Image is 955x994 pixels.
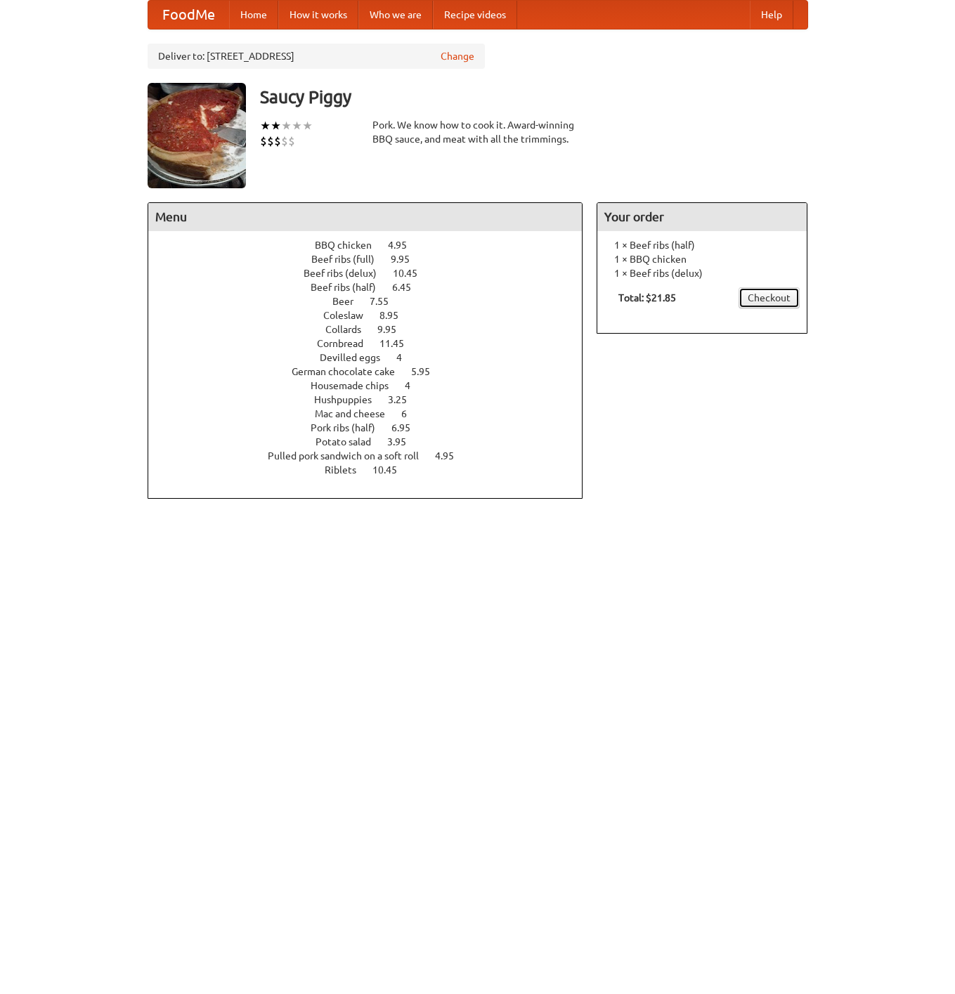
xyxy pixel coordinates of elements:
[372,118,583,146] div: Pork. We know how to cook it. Award-winning BBQ sauce, and meat with all the trimmings.
[288,133,295,149] li: $
[304,268,391,279] span: Beef ribs (delux)
[387,436,420,447] span: 3.95
[401,408,421,419] span: 6
[604,252,800,266] li: 1 × BBQ chicken
[148,203,583,231] h4: Menu
[316,436,385,447] span: Potato salad
[320,352,394,363] span: Devilled eggs
[597,203,807,231] h4: Your order
[323,310,377,321] span: Coleslaw
[315,240,386,251] span: BBQ chicken
[411,366,444,377] span: 5.95
[315,408,399,419] span: Mac and cheese
[311,380,436,391] a: Housemade chips 4
[392,282,425,293] span: 6.45
[316,436,432,447] a: Potato salad 3.95
[332,296,368,307] span: Beer
[304,268,443,279] a: Beef ribs (delux) 10.45
[323,310,424,321] a: Coleslaw 8.95
[148,1,229,29] a: FoodMe
[396,352,416,363] span: 4
[314,394,386,405] span: Hushpuppies
[292,366,409,377] span: German chocolate cake
[441,49,474,63] a: Change
[317,338,430,349] a: Cornbread 11.45
[292,366,456,377] a: German chocolate cake 5.95
[332,296,415,307] a: Beer 7.55
[311,254,436,265] a: Beef ribs (full) 9.95
[388,394,421,405] span: 3.25
[315,408,433,419] a: Mac and cheese 6
[379,310,412,321] span: 8.95
[377,324,410,335] span: 9.95
[370,296,403,307] span: 7.55
[148,83,246,188] img: angular.jpg
[320,352,428,363] a: Devilled eggs 4
[271,118,281,133] li: ★
[278,1,358,29] a: How it works
[391,422,424,433] span: 6.95
[229,1,278,29] a: Home
[405,380,424,391] span: 4
[311,282,390,293] span: Beef ribs (half)
[604,266,800,280] li: 1 × Beef ribs (delux)
[325,464,423,476] a: Riblets 10.45
[325,324,375,335] span: Collards
[148,44,485,69] div: Deliver to: [STREET_ADDRESS]
[268,450,433,462] span: Pulled pork sandwich on a soft roll
[260,83,808,111] h3: Saucy Piggy
[302,118,313,133] li: ★
[433,1,517,29] a: Recipe videos
[274,133,281,149] li: $
[388,240,421,251] span: 4.95
[314,394,433,405] a: Hushpuppies 3.25
[750,1,793,29] a: Help
[618,292,676,303] b: Total: $21.85
[739,287,800,308] a: Checkout
[311,422,436,433] a: Pork ribs (half) 6.95
[267,133,274,149] li: $
[391,254,424,265] span: 9.95
[260,118,271,133] li: ★
[281,133,288,149] li: $
[311,254,389,265] span: Beef ribs (full)
[393,268,431,279] span: 10.45
[379,338,418,349] span: 11.45
[268,450,480,462] a: Pulled pork sandwich on a soft roll 4.95
[358,1,433,29] a: Who we are
[311,380,403,391] span: Housemade chips
[292,118,302,133] li: ★
[325,324,422,335] a: Collards 9.95
[311,422,389,433] span: Pork ribs (half)
[372,464,411,476] span: 10.45
[260,133,267,149] li: $
[317,338,377,349] span: Cornbread
[325,464,370,476] span: Riblets
[281,118,292,133] li: ★
[315,240,433,251] a: BBQ chicken 4.95
[435,450,468,462] span: 4.95
[604,238,800,252] li: 1 × Beef ribs (half)
[311,282,437,293] a: Beef ribs (half) 6.45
